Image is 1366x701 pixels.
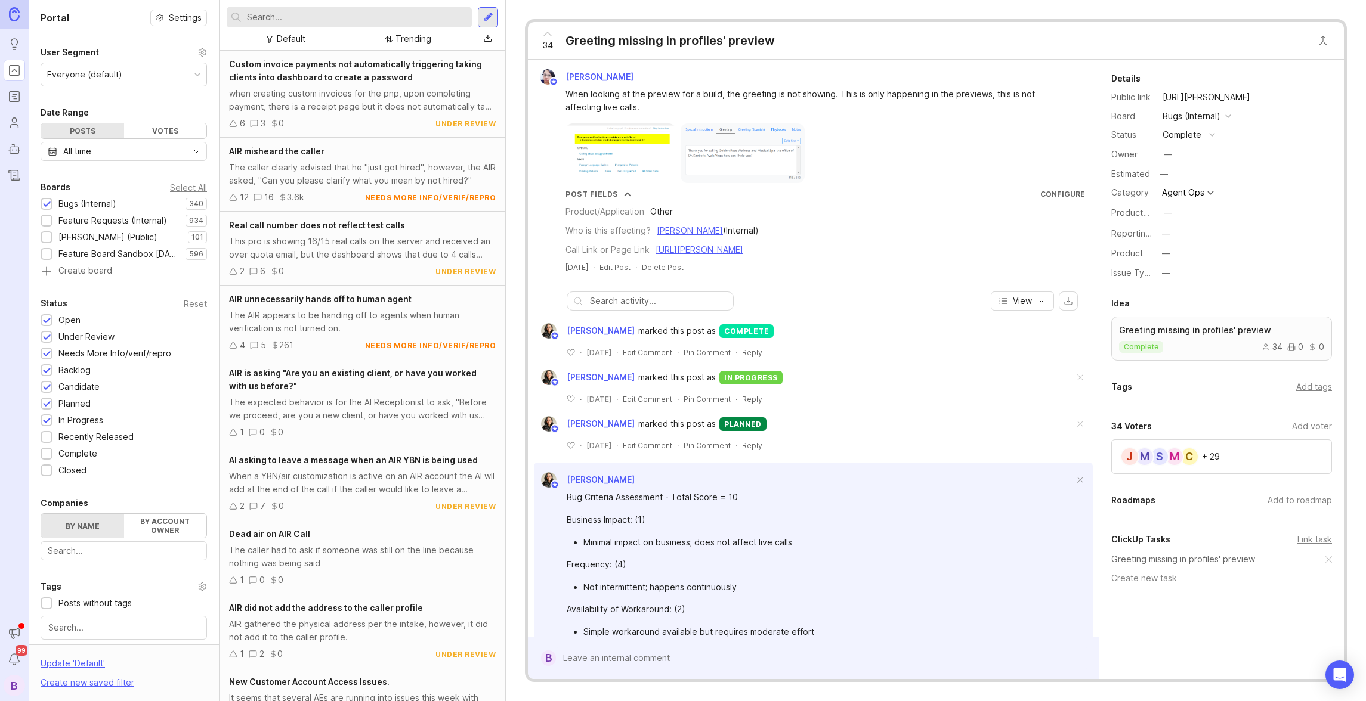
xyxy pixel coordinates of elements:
[1162,188,1204,197] div: Agent Ops
[279,265,284,278] div: 0
[1325,660,1354,689] div: Open Intercom Messenger
[240,647,244,660] div: 1
[189,216,203,225] p: 934
[229,59,482,82] span: Custom invoice payments not automatically triggering taking clients into dashboard to create a pa...
[229,161,496,187] div: The caller clearly advised that he "just got hired", however, the AIR asked, "Can you please clar...
[642,262,684,272] div: Delete Post
[1162,227,1170,240] div: —
[41,45,99,60] div: User Segment
[4,138,25,160] a: Autopilot
[41,11,69,25] h1: Portal
[534,416,638,432] a: Ysabelle Eugenio[PERSON_NAME]
[684,348,731,358] div: Pin Comment
[1111,572,1332,585] div: Create new task
[229,87,496,113] div: when creating custom invoices for the pnp, upon completing payment, there is a receipt page but i...
[435,501,496,511] div: under review
[1111,148,1153,161] div: Owner
[599,262,631,272] div: Edit Post
[623,348,672,358] div: Edit Comment
[220,446,505,520] a: AI asking to leave a message when an AIR YBN is being usedWhen a YBN/air customization is active ...
[278,426,283,439] div: 0
[58,314,81,327] div: Open
[580,394,582,404] div: ·
[565,263,588,272] time: [DATE]
[1111,296,1130,311] div: Idea
[41,496,88,510] div: Companies
[1164,148,1172,161] div: —
[16,645,27,656] span: 99
[1111,248,1143,258] label: Product
[742,394,762,404] div: Reply
[229,470,496,496] div: When a YBN/air customization is active on an AIR account the AI wll add at the end of the call if...
[58,214,167,227] div: Feature Requests (Internal)
[623,441,672,451] div: Edit Comment
[565,224,651,237] div: Who is this affecting?
[435,119,496,129] div: under review
[1163,128,1201,141] div: complete
[435,649,496,659] div: under review
[4,165,25,186] a: Changelog
[41,676,134,689] div: Create new saved filter
[534,472,635,488] a: Ysabelle Eugenio[PERSON_NAME]
[565,72,633,82] span: [PERSON_NAME]
[1150,447,1169,466] div: S
[719,371,783,384] div: in progress
[638,371,716,384] span: marked this post as
[1111,128,1153,141] div: Status
[229,146,324,156] span: AIR misheard the caller
[58,430,134,443] div: Recently Released
[657,224,759,237] div: (Internal)
[150,10,207,26] a: Settings
[1262,343,1282,351] div: 34
[684,441,731,451] div: Pin Comment
[220,286,505,359] a: AIR unnecessarily hands off to human agentThe AIR appears to be handing off to agents when human ...
[567,513,1044,526] div: Business Impact: (1)
[1111,553,1255,566] a: Greeting missing in profiles' preview
[58,464,86,477] div: Closed
[1156,166,1172,182] div: —
[638,417,716,430] span: marked this post as
[1111,532,1170,547] div: ClickUp Tasks
[1111,228,1175,238] label: Reporting Team
[220,359,505,446] a: AIR is asking "Are you an existing client, or have you worked with us before?"The expected behavi...
[58,397,91,410] div: Planned
[567,474,635,485] span: [PERSON_NAME]
[58,597,132,610] div: Posts without tags
[240,500,245,513] div: 2
[534,370,638,385] a: Ysabelle Eugenio[PERSON_NAME]
[742,348,762,358] div: Reply
[259,647,264,660] div: 2
[567,324,635,337] span: [PERSON_NAME]
[240,573,244,587] div: 1
[48,621,199,634] input: Search...
[1124,342,1158,352] p: complete
[41,514,124,538] label: By name
[41,657,105,676] div: Update ' Default '
[1111,72,1141,86] div: Details
[229,529,310,539] span: Dead air on AIR Call
[616,348,618,358] div: ·
[1160,205,1176,221] button: ProductboardID
[261,117,265,130] div: 3
[1111,110,1153,123] div: Board
[365,193,496,203] div: needs more info/verif/repro
[229,544,496,570] div: The caller had to ask if someone was still on the line because nothing was being said
[41,266,207,277] a: Create board
[1268,494,1332,507] div: Add to roadmap
[551,331,560,340] img: member badge
[565,123,676,183] img: https://canny.io/images/28701c460d0f51d12bbb7084759235c7.png
[1120,447,1139,466] div: J
[551,480,560,489] img: member badge
[1163,110,1220,123] div: Bugs (Internal)
[565,262,588,272] a: [DATE]
[593,262,595,272] div: ·
[677,441,679,451] div: ·
[264,191,274,204] div: 16
[260,500,265,513] div: 7
[41,106,89,120] div: Date Range
[635,262,637,272] div: ·
[189,249,203,259] p: 596
[4,675,25,696] button: B
[1292,420,1332,433] div: Add voter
